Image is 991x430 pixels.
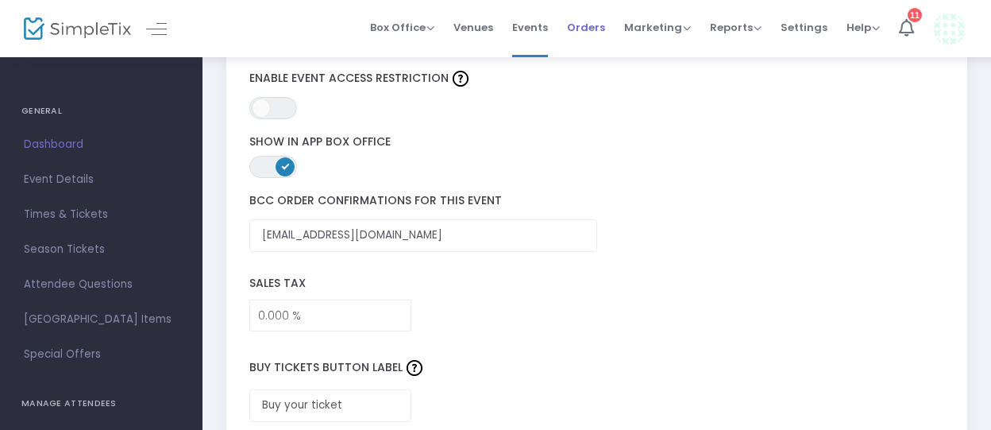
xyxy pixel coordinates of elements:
[24,134,179,155] span: Dashboard
[24,344,179,365] span: Special Offers
[249,194,945,208] label: BCC order confirmations for this event
[24,239,179,260] span: Season Tickets
[21,388,181,420] h4: MANAGE ATTENDEES
[624,20,691,35] span: Marketing
[781,7,827,48] span: Settings
[249,135,945,149] label: Show in App Box Office
[567,7,605,48] span: Orders
[710,20,762,35] span: Reports
[250,300,411,331] input: Sales Tax
[24,204,179,225] span: Times & Tickets
[453,7,493,48] span: Venues
[908,5,922,19] div: 11
[249,219,597,252] input: Enter email address for BCC emails
[453,71,469,87] img: question-mark
[24,274,179,295] span: Attendee Questions
[241,347,952,389] label: Buy Tickets Button Label
[241,268,952,300] label: Sales Tax
[281,161,289,169] span: ON
[370,20,434,35] span: Box Office
[407,360,422,376] img: question-mark
[24,169,179,190] span: Event Details
[24,309,179,330] span: [GEOGRAPHIC_DATA] Items
[249,67,945,91] label: Enable Event Access Restriction
[846,20,880,35] span: Help
[512,7,548,48] span: Events
[21,95,181,127] h4: GENERAL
